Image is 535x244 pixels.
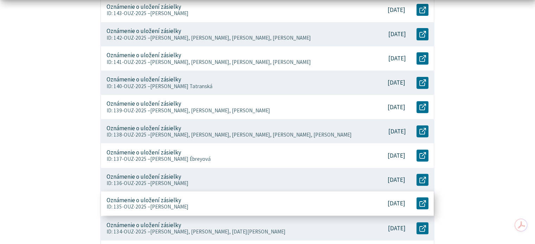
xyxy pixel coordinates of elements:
p: [DATE] [388,225,405,232]
span: [PERSON_NAME], [PERSON_NAME], [DATE][PERSON_NAME] [150,228,286,235]
p: Oznámenie o uložení zásielky [107,125,181,132]
span: [PERSON_NAME] [150,203,189,210]
p: ID: 134-OUZ-2025 – [107,229,355,235]
span: [PERSON_NAME] Tatranská [150,83,212,90]
span: [PERSON_NAME] [150,10,189,17]
p: ID: 137-OUZ-2025 – [107,156,355,162]
p: ID: 135-OUZ-2025 – [107,204,355,210]
span: [PERSON_NAME], [PERSON_NAME], [PERSON_NAME], [PERSON_NAME] [150,34,311,41]
p: [DATE] [388,152,405,159]
p: Oznámenie o uložení zásielky [107,52,181,59]
p: [DATE] [388,200,405,207]
p: ID: 138-OUZ-2025 – [107,132,356,138]
span: [PERSON_NAME], [PERSON_NAME], [PERSON_NAME] [150,107,270,114]
p: ID: 136-OUZ-2025 – [107,180,355,186]
p: Oznámenie o uložení zásielky [107,197,181,204]
p: ID: 142-OUZ-2025 – [107,35,356,41]
p: Oznámenie o uložení zásielky [107,222,181,229]
p: Oznámenie o uložení zásielky [107,76,181,83]
p: ID: 141-OUZ-2025 – [107,59,356,65]
p: Oznámenie o uložení zásielky [107,173,181,180]
p: [DATE] [388,6,405,14]
p: ID: 143-OUZ-2025 – [107,10,355,17]
span: [PERSON_NAME] [150,180,189,186]
p: [DATE] [388,55,406,62]
p: Oznámenie o uložení zásielky [107,3,181,11]
p: Oznámenie o uložení zásielky [107,100,181,107]
p: ID: 140-OUZ-2025 – [107,83,355,90]
p: Oznámenie o uložení zásielky [107,27,181,35]
p: [DATE] [388,79,405,86]
p: [DATE] [388,31,406,38]
span: [PERSON_NAME], [PERSON_NAME], [PERSON_NAME], [PERSON_NAME], [PERSON_NAME] [150,131,352,138]
p: [DATE] [388,176,405,184]
p: [DATE] [388,128,406,135]
span: [PERSON_NAME], [PERSON_NAME], [PERSON_NAME], [PERSON_NAME] [150,59,311,65]
p: ID: 139-OUZ-2025 – [107,107,355,114]
p: [DATE] [388,104,405,111]
span: [PERSON_NAME] Ébreyová [150,156,211,162]
p: Oznámenie o uložení zásielky [107,149,181,156]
